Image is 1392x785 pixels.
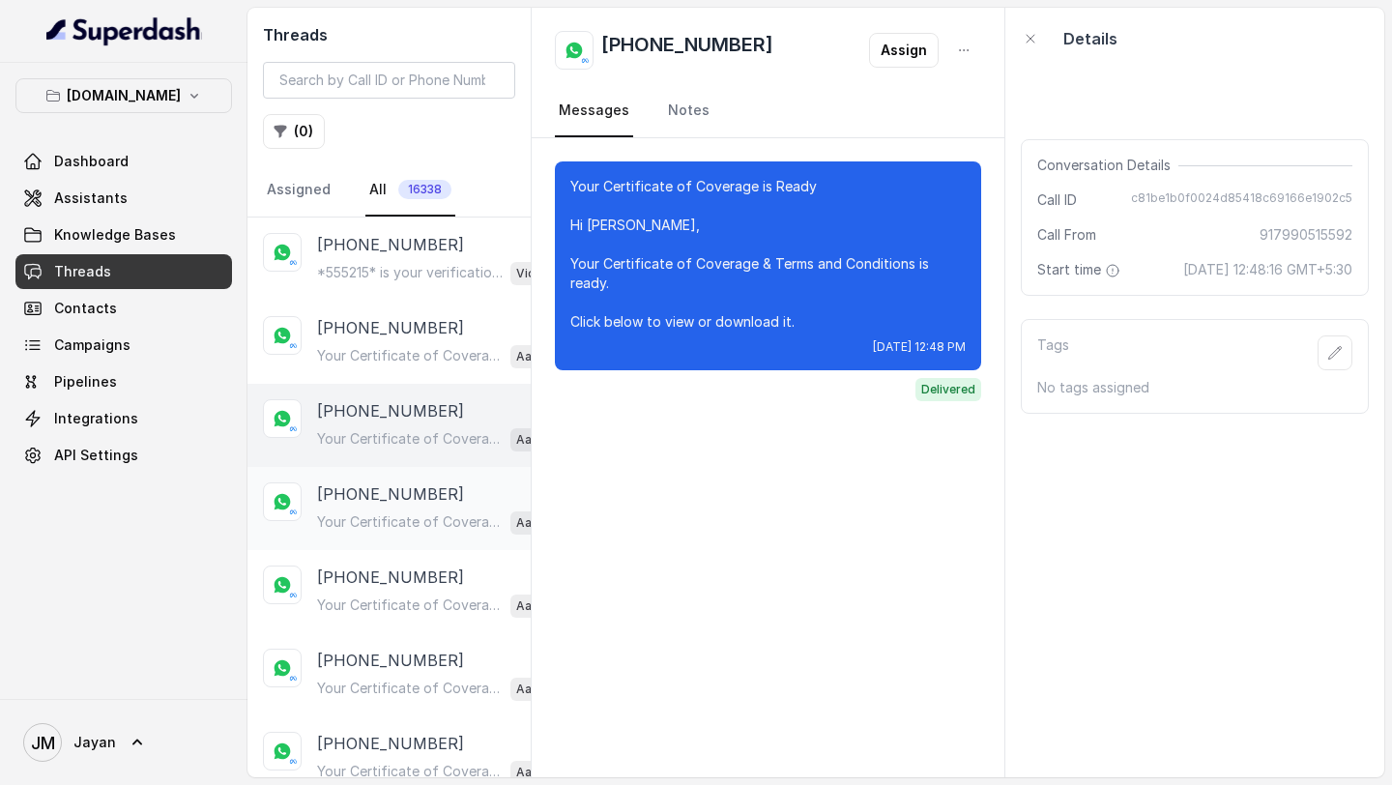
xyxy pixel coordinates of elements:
[317,512,503,532] p: Your Certificate of Coverage is Ready Hi [PERSON_NAME], Your Certificate of Coverage & Terms and ...
[317,679,503,698] p: Your Certificate of Coverage is Ready Hi [PERSON_NAME], Your Certificate of Coverage & Terms and ...
[15,78,232,113] button: [DOMAIN_NAME]
[54,372,117,392] span: Pipelines
[54,262,111,281] span: Threads
[516,680,545,699] p: Aarti
[516,513,545,533] p: Aarti
[516,430,545,450] p: Aarti
[1260,225,1352,245] span: 917990515592
[570,177,966,332] p: Your Certificate of Coverage is Ready Hi [PERSON_NAME], Your Certificate of Coverage & Terms and ...
[1037,335,1069,370] p: Tags
[516,763,545,782] p: Aarti
[54,335,130,355] span: Campaigns
[601,31,773,70] h2: [PHONE_NUMBER]
[54,152,129,171] span: Dashboard
[317,346,503,365] p: Your Certificate of Coverage is Ready Hi [PERSON_NAME], Your Certificate of Coverage & Terms and ...
[15,254,232,289] a: Threads
[317,649,464,672] p: [PHONE_NUMBER]
[263,62,515,99] input: Search by Call ID or Phone Number
[1037,260,1124,279] span: Start time
[664,85,713,137] a: Notes
[1063,27,1117,50] p: Details
[15,328,232,363] a: Campaigns
[317,482,464,506] p: [PHONE_NUMBER]
[317,429,503,449] p: Your Certificate of Coverage is Ready Hi [PERSON_NAME], Your Certificate of Coverage & Terms and ...
[317,263,503,282] p: *555215* is your verification code. For your security, do not share this code.
[46,15,202,46] img: light.svg
[1037,378,1352,397] p: No tags assigned
[73,733,116,752] span: Jayan
[15,401,232,436] a: Integrations
[54,189,128,208] span: Assistants
[15,291,232,326] a: Contacts
[317,762,503,781] p: Your Certificate of Coverage is Ready Hi [PERSON_NAME], Your Certificate of Coverage & Terms and ...
[1037,190,1077,210] span: Call ID
[54,409,138,428] span: Integrations
[869,33,939,68] button: Assign
[67,84,181,107] p: [DOMAIN_NAME]
[317,316,464,339] p: [PHONE_NUMBER]
[555,85,633,137] a: Messages
[1183,260,1352,279] span: [DATE] 12:48:16 GMT+5:30
[873,339,966,355] span: [DATE] 12:48 PM
[15,438,232,473] a: API Settings
[1037,225,1096,245] span: Call From
[1037,156,1178,175] span: Conversation Details
[54,225,176,245] span: Knowledge Bases
[31,733,55,753] text: JM
[1131,190,1352,210] span: c81be1b0f0024d85418c69166e1902c5
[516,596,545,616] p: Aarti
[263,23,515,46] h2: Threads
[365,164,455,217] a: All16338
[54,446,138,465] span: API Settings
[15,364,232,399] a: Pipelines
[263,164,515,217] nav: Tabs
[317,596,503,615] p: Your Certificate of Coverage is Ready Hi [PERSON_NAME], Your Certificate of Coverage & Terms and ...
[555,85,981,137] nav: Tabs
[398,180,451,199] span: 16338
[15,181,232,216] a: Assistants
[317,399,464,422] p: [PHONE_NUMBER]
[263,164,334,217] a: Assigned
[317,566,464,589] p: [PHONE_NUMBER]
[516,347,545,366] p: Aarti
[263,114,325,149] button: (0)
[15,144,232,179] a: Dashboard
[317,233,464,256] p: [PHONE_NUMBER]
[54,299,117,318] span: Contacts
[317,732,464,755] p: [PHONE_NUMBER]
[15,715,232,770] a: Jayan
[15,218,232,252] a: Knowledge Bases
[516,264,549,283] p: Vidya
[915,378,981,401] span: Delivered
